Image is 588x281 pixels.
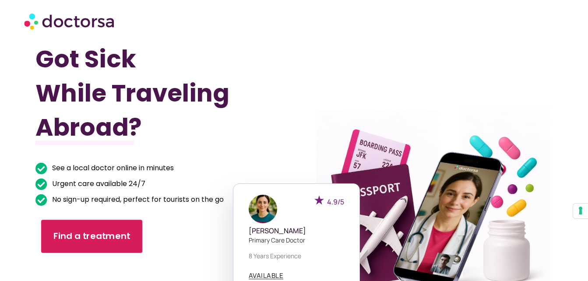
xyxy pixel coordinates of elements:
span: See a local doctor online in minutes [50,162,174,174]
a: AVAILABLE [249,272,284,279]
span: Urgent care available 24/7 [50,178,145,190]
h5: [PERSON_NAME] [249,227,344,235]
span: Find a treatment [53,230,130,243]
span: No sign-up required, perfect for tourists on the go [50,193,224,206]
a: Find a treatment [41,220,142,253]
span: 4.9/5 [327,197,344,207]
button: Your consent preferences for tracking technologies [573,204,588,218]
h1: Got Sick While Traveling Abroad? [35,42,255,144]
p: 8 years experience [249,251,344,260]
p: Primary care doctor [249,235,344,245]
